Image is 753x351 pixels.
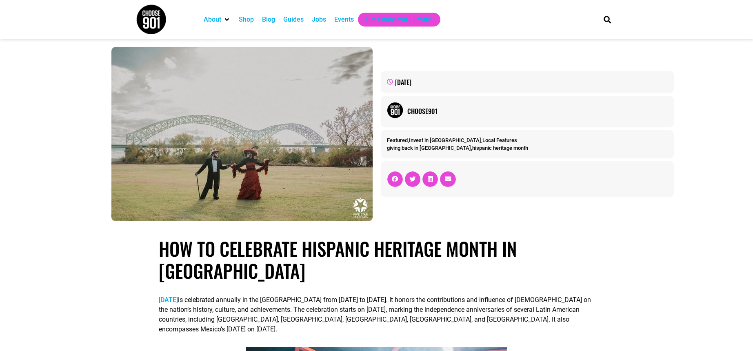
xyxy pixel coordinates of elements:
[395,77,411,87] time: [DATE]
[387,171,403,187] div: Share on facebook
[409,137,481,143] a: Invest in [GEOGRAPHIC_DATA]
[422,171,438,187] div: Share on linkedin
[159,238,594,282] h1: How to Celebrate Hispanic Heritage Month in [GEOGRAPHIC_DATA]
[472,145,528,151] a: hispanic heritage month
[312,15,326,24] a: Jobs
[387,137,517,143] span: , ,
[440,171,455,187] div: Share on email
[387,145,471,151] a: giving back in [GEOGRAPHIC_DATA]
[366,15,432,24] a: Get Choose901 Emails
[482,137,517,143] a: Local Features
[405,171,420,187] div: Share on twitter
[204,15,221,24] a: About
[283,15,304,24] a: Guides
[387,145,528,151] span: ,
[262,15,275,24] a: Blog
[600,13,614,26] div: Search
[159,296,178,304] a: [DATE]
[407,106,668,116] a: Choose901
[200,13,235,27] div: About
[200,13,590,27] nav: Main nav
[387,137,408,143] a: Featured
[239,15,254,24] a: Shop
[387,102,403,118] img: Picture of Choose901
[334,15,354,24] a: Events
[159,295,594,334] p: is celebrated annually in the [GEOGRAPHIC_DATA] from [DATE] to [DATE]. It honors the contribution...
